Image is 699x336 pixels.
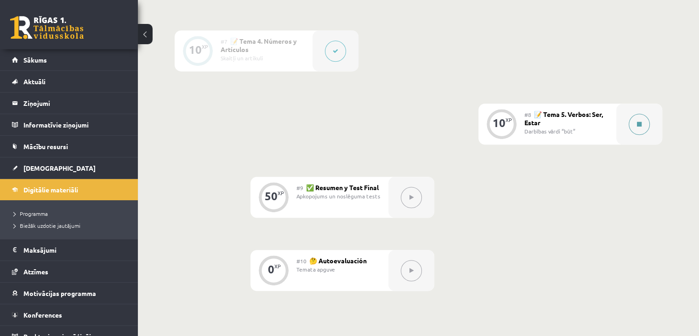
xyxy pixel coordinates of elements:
a: Digitālie materiāli [12,179,126,200]
span: #8 [524,111,531,118]
a: Rīgas 1. Tālmācības vidusskola [10,16,84,39]
span: Mācību resursi [23,142,68,151]
div: 0 [268,265,274,273]
legend: Maksājumi [23,239,126,261]
a: Motivācijas programma [12,283,126,304]
a: Informatīvie ziņojumi [12,114,126,135]
a: Sākums [12,49,126,70]
a: Maksājumi [12,239,126,261]
a: Aktuāli [12,71,126,92]
span: #7 [221,38,227,45]
span: #9 [296,184,303,191]
span: #10 [296,257,307,265]
a: Mācību resursi [12,136,126,157]
div: Apkopojums un noslēguma tests [296,192,381,200]
div: Skaitļi un artikuli [221,54,306,62]
span: ✅ Resumen y Test Final [306,183,379,191]
div: XP [278,191,284,196]
span: Programma [14,210,48,217]
a: Programma [14,209,129,218]
span: Motivācijas programma [23,289,96,297]
div: XP [274,264,281,269]
div: 50 [265,192,278,200]
span: Digitālie materiāli [23,185,78,194]
legend: Informatīvie ziņojumi [23,114,126,135]
span: 📝 Tema 5. Verbos: Ser, Estar [524,110,603,127]
span: Atzīmes [23,267,48,276]
span: Konferences [23,311,62,319]
span: [DEMOGRAPHIC_DATA] [23,164,96,172]
span: 🤔 Autoevaluación [309,256,367,265]
span: Biežāk uzdotie jautājumi [14,222,80,229]
div: XP [506,117,512,122]
a: Atzīmes [12,261,126,282]
a: [DEMOGRAPHIC_DATA] [12,157,126,179]
span: Sākums [23,56,47,64]
div: XP [202,44,208,49]
div: Temata apguve [296,265,381,273]
span: Aktuāli [23,77,45,86]
span: 📝 Tema 4. Números y Artículos [221,37,297,53]
div: 10 [189,46,202,54]
div: Darbības vārdi “būt” [524,127,609,135]
a: Biežāk uzdotie jautājumi [14,221,129,230]
legend: Ziņojumi [23,93,126,114]
a: Ziņojumi [12,93,126,114]
div: 10 [493,119,506,127]
a: Konferences [12,304,126,325]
